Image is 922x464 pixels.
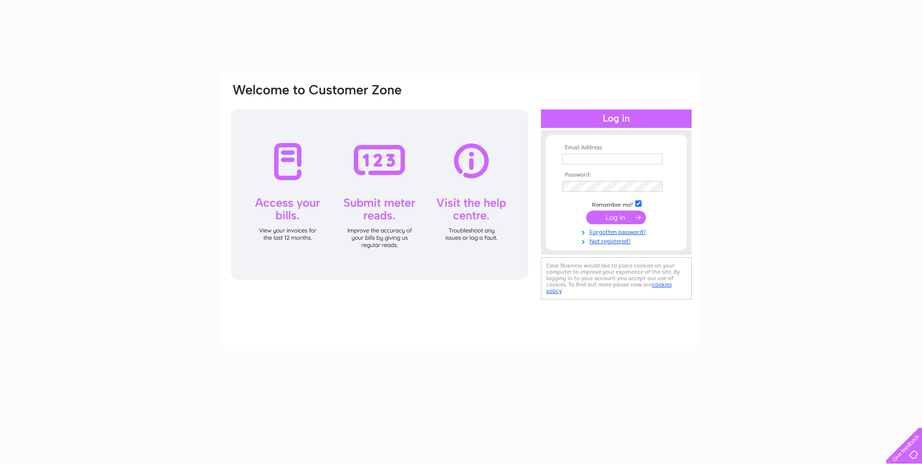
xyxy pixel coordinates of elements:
[560,172,673,178] th: Password:
[560,144,673,151] th: Email Address:
[560,199,673,209] td: Remember me?
[541,257,692,300] div: Clear Business would like to place cookies on your computer to improve your experience of the sit...
[562,236,673,245] a: Not registered?
[546,281,672,294] a: cookies policy
[586,211,646,224] input: Submit
[562,227,673,236] a: Forgotten password?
